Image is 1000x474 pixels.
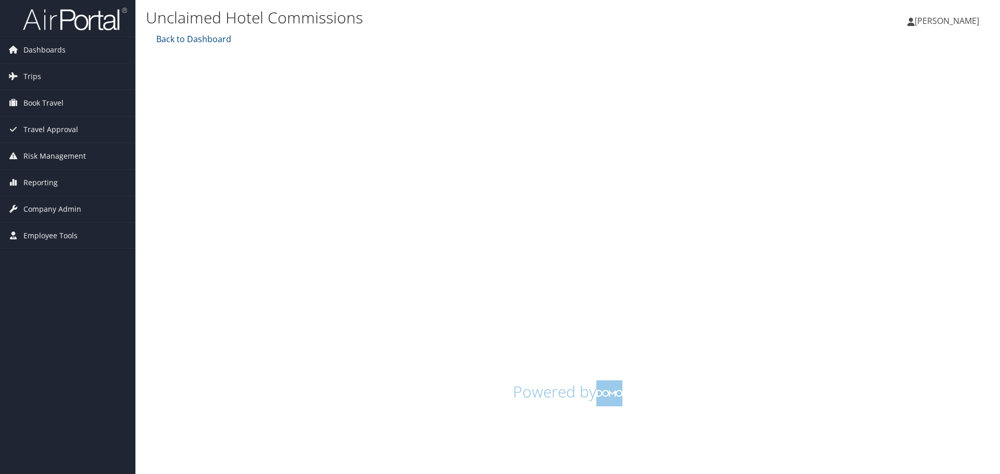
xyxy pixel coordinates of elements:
[23,90,64,116] span: Book Travel
[907,5,990,36] a: [PERSON_NAME]
[596,380,622,406] img: domo-logo.png
[154,33,231,45] a: Back to Dashboard
[23,170,58,196] span: Reporting
[23,63,41,89] span: Trips
[23,7,127,31] img: airportal-logo.png
[23,117,78,143] span: Travel Approval
[154,380,982,406] h1: Powered by
[915,15,979,27] span: [PERSON_NAME]
[23,223,78,249] span: Employee Tools
[23,143,86,169] span: Risk Management
[23,37,66,63] span: Dashboards
[23,196,81,222] span: Company Admin
[146,7,708,29] h1: Unclaimed Hotel Commissions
